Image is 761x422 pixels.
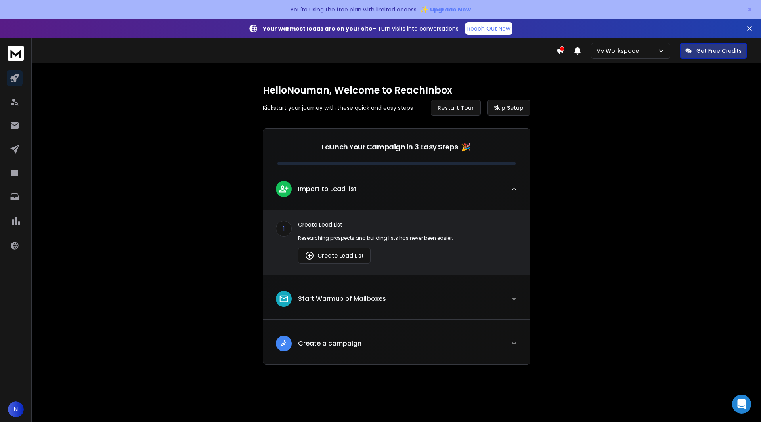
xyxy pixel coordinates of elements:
[298,294,386,304] p: Start Warmup of Mailboxes
[263,25,373,32] strong: Your warmest leads are on your site
[279,338,289,348] img: lead
[420,4,428,15] span: ✨
[290,6,417,13] p: You're using the free plan with limited access
[276,221,292,237] div: 1
[596,47,642,55] p: My Workspace
[263,25,459,32] p: – Turn visits into conversations
[279,294,289,304] img: lead
[696,47,742,55] p: Get Free Credits
[263,104,413,112] p: Kickstart your journey with these quick and easy steps
[322,141,458,153] p: Launch Your Campaign in 3 Easy Steps
[263,84,530,97] h1: Hello Nouman , Welcome to ReachInbox
[305,251,314,260] img: lead
[431,100,481,116] button: Restart Tour
[298,184,357,194] p: Import to Lead list
[263,175,530,210] button: leadImport to Lead list
[680,43,747,59] button: Get Free Credits
[8,401,24,417] button: N
[487,100,530,116] button: Skip Setup
[279,184,289,194] img: lead
[298,221,517,229] p: Create Lead List
[467,25,510,32] p: Reach Out Now
[494,104,524,112] span: Skip Setup
[430,6,471,13] span: Upgrade Now
[263,285,530,319] button: leadStart Warmup of Mailboxes
[465,22,512,35] a: Reach Out Now
[298,339,361,348] p: Create a campaign
[420,2,471,17] button: ✨Upgrade Now
[263,329,530,364] button: leadCreate a campaign
[461,141,471,153] span: 🎉
[298,248,371,264] button: Create Lead List
[298,235,517,241] p: Researching prospects and building lists has never been easier.
[732,395,751,414] div: Open Intercom Messenger
[263,210,530,275] div: leadImport to Lead list
[8,46,24,61] img: logo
